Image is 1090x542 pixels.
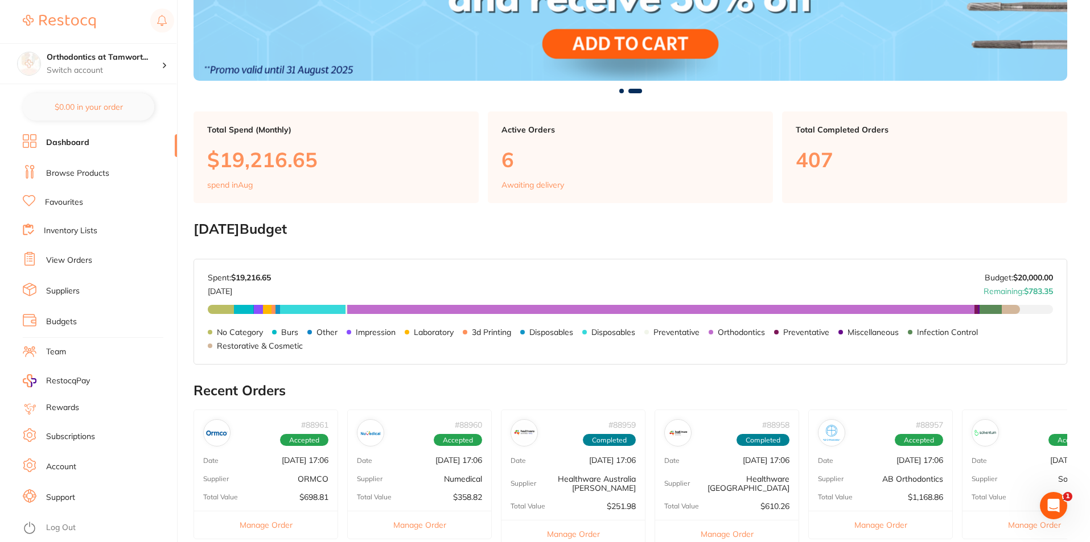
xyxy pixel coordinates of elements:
[357,493,392,501] p: Total Value
[472,328,511,337] p: 3d Printing
[690,474,789,493] p: Healthware [GEOGRAPHIC_DATA]
[46,316,77,328] a: Budgets
[23,15,96,28] img: Restocq Logo
[46,286,80,297] a: Suppliers
[511,479,536,487] p: Supplier
[47,52,162,63] h4: Orthodontics at Tamworth
[46,492,75,503] a: Support
[282,456,328,465] p: [DATE] 17:06
[972,475,997,483] p: Supplier
[46,431,95,442] a: Subscriptions
[882,474,943,483] p: AB Orthodontics
[1063,492,1072,501] span: 1
[23,519,174,537] button: Log Out
[972,493,1006,501] p: Total Value
[46,168,109,179] a: Browse Products
[46,522,76,533] a: Log Out
[217,328,263,337] p: No Category
[46,375,90,387] span: RestocqPay
[357,457,372,465] p: Date
[45,197,83,208] a: Favourites
[298,474,328,483] p: ORMCO
[796,125,1054,134] p: Total Completed Orders
[583,434,636,446] span: Completed
[194,383,1067,399] h2: Recent Orders
[299,493,328,502] p: $698.81
[207,148,465,171] p: $19,216.65
[46,402,79,413] a: Rewards
[818,457,833,465] p: Date
[217,341,303,350] p: Restorative & Cosmetic
[916,420,943,429] p: # 88957
[664,502,699,510] p: Total Value
[529,328,573,337] p: Disposables
[231,272,271,283] strong: $19,216.65
[44,225,97,237] a: Inventory Lists
[23,93,154,121] button: $0.00 in your order
[809,511,952,539] button: Manage Order
[444,474,482,483] p: Numedical
[206,422,228,444] img: ORMCO
[511,457,526,465] p: Date
[455,420,482,429] p: # 88960
[47,65,162,76] p: Switch account
[194,221,1067,237] h2: [DATE] Budget
[718,328,765,337] p: Orthodontics
[18,52,40,75] img: Orthodontics at Tamworth
[208,282,271,296] p: [DATE]
[895,434,943,446] span: Accepted
[46,346,66,358] a: Team
[818,493,853,501] p: Total Value
[1013,272,1053,283] strong: $20,000.00
[591,328,635,337] p: Disposables
[653,328,700,337] p: Preventative
[46,137,89,148] a: Dashboard
[589,456,636,465] p: [DATE] 17:06
[356,328,396,337] p: Impression
[207,180,253,189] p: spend in Aug
[821,422,842,444] img: AB Orthodontics
[357,475,382,483] p: Supplier
[360,422,381,444] img: Numedical
[513,422,535,444] img: Healthware Australia Ridley
[511,502,545,510] p: Total Value
[608,420,636,429] p: # 88959
[301,420,328,429] p: # 88961
[1024,286,1053,296] strong: $783.35
[23,374,36,387] img: RestocqPay
[667,422,689,444] img: Healthware Australia
[985,273,1053,282] p: Budget:
[760,502,789,511] p: $610.26
[607,502,636,511] p: $251.98
[414,328,454,337] p: Laboratory
[917,328,978,337] p: Infection Control
[23,9,96,35] a: Restocq Logo
[46,461,76,473] a: Account
[974,422,996,444] img: Solventum
[796,148,1054,171] p: 407
[280,434,328,446] span: Accepted
[984,282,1053,296] p: Remaining:
[488,111,773,204] a: Active Orders6Awaiting delivery
[762,420,789,429] p: # 88958
[203,493,238,501] p: Total Value
[501,125,759,134] p: Active Orders
[348,511,491,539] button: Manage Order
[848,328,899,337] p: Miscellaneous
[23,374,90,387] a: RestocqPay
[194,111,479,204] a: Total Spend (Monthly)$19,216.65spend inAug
[316,328,338,337] p: Other
[908,493,943,502] p: $1,168.86
[972,457,987,465] p: Date
[207,125,465,134] p: Total Spend (Monthly)
[434,434,482,446] span: Accepted
[501,148,759,171] p: 6
[435,456,482,465] p: [DATE] 17:06
[46,255,92,266] a: View Orders
[743,456,789,465] p: [DATE] 17:06
[737,434,789,446] span: Completed
[194,511,338,539] button: Manage Order
[1040,492,1067,519] iframe: Intercom live chat
[208,273,271,282] p: Spent:
[536,474,636,493] p: Healthware Australia [PERSON_NAME]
